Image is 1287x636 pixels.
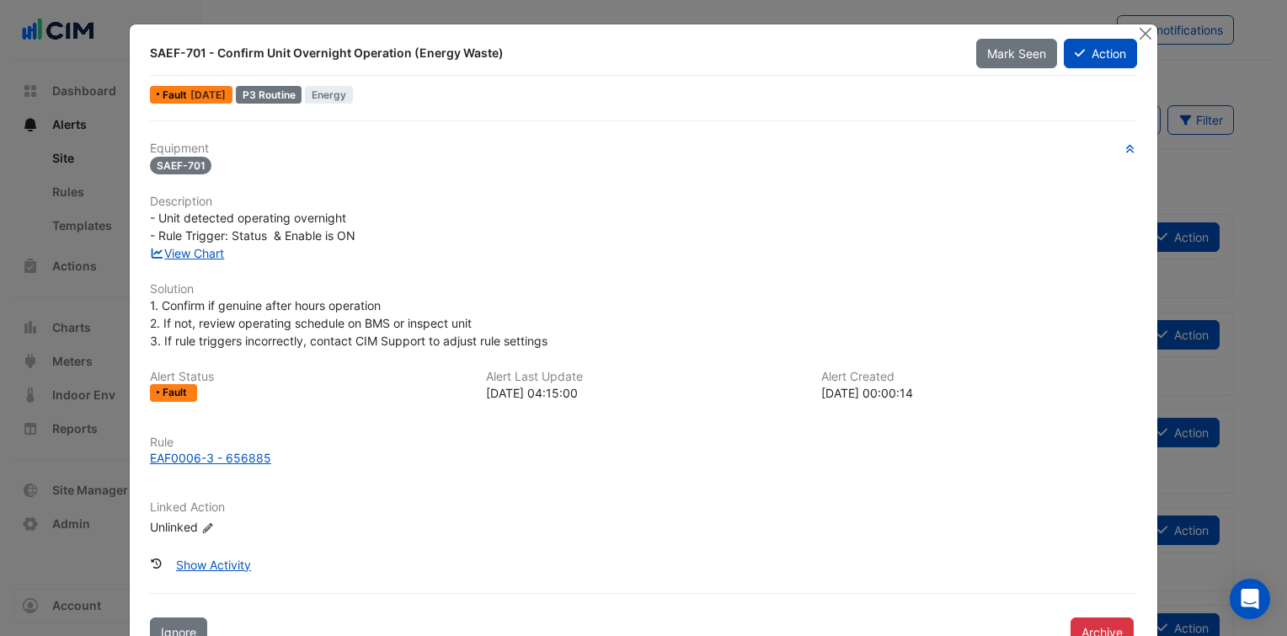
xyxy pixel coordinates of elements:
div: SAEF-701 - Confirm Unit Overnight Operation (Energy Waste) [150,45,956,61]
button: Mark Seen [976,39,1057,68]
h6: Linked Action [150,500,1137,515]
span: Energy [305,86,353,104]
button: Close [1136,24,1154,42]
div: Open Intercom Messenger [1230,579,1270,619]
h6: Description [150,195,1137,209]
div: EAF0006-3 - 656885 [150,449,271,467]
div: [DATE] 04:15:00 [486,384,802,402]
button: Action [1064,39,1137,68]
div: P3 Routine [236,86,302,104]
button: Show Activity [165,550,262,580]
span: Mark Seen [987,46,1046,61]
div: Unlinked [150,518,352,536]
span: Mon 08-Sep-2025 02:15 AEST [190,88,226,101]
a: View Chart [150,246,225,260]
a: EAF0006-3 - 656885 [150,449,1137,467]
h6: Solution [150,282,1137,297]
span: 1. Confirm if genuine after hours operation 2. If not, review operating schedule on BMS or inspec... [150,298,547,348]
fa-icon: Edit Linked Action [201,521,214,534]
h6: Alert Created [821,370,1137,384]
span: Fault [163,387,190,398]
h6: Alert Status [150,370,466,384]
span: Fault [163,90,190,100]
h6: Equipment [150,142,1137,156]
div: [DATE] 00:00:14 [821,384,1137,402]
h6: Rule [150,436,1137,450]
span: - Unit detected operating overnight - Rule Trigger: Status & Enable is ON [150,211,355,243]
h6: Alert Last Update [486,370,802,384]
span: SAEF-701 [150,157,212,174]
